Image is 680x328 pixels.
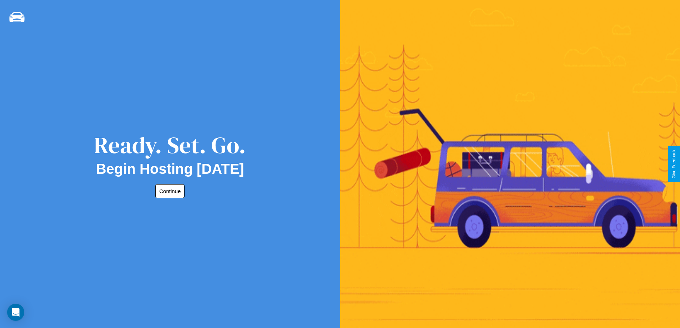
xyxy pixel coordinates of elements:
button: Continue [155,184,185,198]
div: Ready. Set. Go. [94,129,246,161]
div: Open Intercom Messenger [7,304,24,321]
h2: Begin Hosting [DATE] [96,161,244,177]
div: Give Feedback [671,150,676,178]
